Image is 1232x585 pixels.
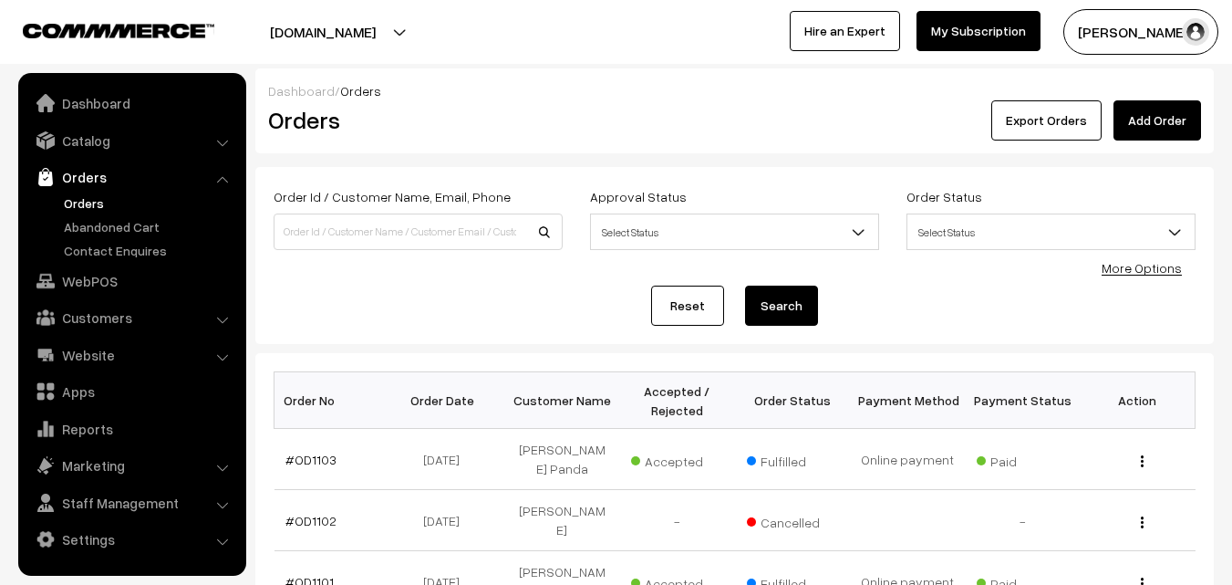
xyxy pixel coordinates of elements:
th: Order No [274,372,389,429]
a: Apps [23,375,240,408]
span: Fulfilled [747,447,838,471]
td: - [965,490,1080,551]
a: Reset [651,286,724,326]
input: Order Id / Customer Name / Customer Email / Customer Phone [274,214,563,250]
div: / [268,81,1201,100]
span: Paid [977,447,1068,471]
a: More Options [1102,260,1182,276]
span: Select Status [590,214,879,250]
button: Export Orders [991,100,1102,141]
td: [PERSON_NAME] Panda [504,429,619,490]
button: [PERSON_NAME] [1063,9,1218,55]
label: Approval Status [590,187,687,206]
a: Abandoned Cart [59,217,240,236]
th: Payment Status [965,372,1080,429]
label: Order Id / Customer Name, Email, Phone [274,187,511,206]
span: Select Status [591,216,878,248]
span: Select Status [907,216,1195,248]
th: Order Status [735,372,850,429]
th: Customer Name [504,372,619,429]
th: Action [1080,372,1195,429]
img: Menu [1141,517,1144,528]
a: Orders [23,161,240,193]
a: Hire an Expert [790,11,900,51]
td: Online payment [850,429,965,490]
a: Customers [23,301,240,334]
a: Website [23,339,240,371]
a: #OD1103 [285,452,336,467]
h2: Orders [268,106,561,134]
td: [PERSON_NAME] [504,490,619,551]
td: [DATE] [389,429,504,490]
button: [DOMAIN_NAME] [206,9,440,55]
a: Reports [23,413,240,445]
span: Orders [340,83,381,99]
a: WebPOS [23,265,240,298]
span: Cancelled [747,508,838,532]
span: Accepted [631,447,722,471]
a: Orders [59,193,240,213]
a: COMMMERCE [23,18,182,40]
span: Select Status [906,214,1196,250]
a: Dashboard [23,87,240,120]
a: Settings [23,523,240,556]
a: #OD1102 [285,513,336,528]
td: - [619,490,734,551]
a: Add Order [1113,100,1201,141]
td: [DATE] [389,490,504,551]
a: Contact Enquires [59,241,240,260]
img: Menu [1141,455,1144,467]
a: Dashboard [268,83,335,99]
button: Search [745,286,818,326]
a: Staff Management [23,486,240,519]
a: My Subscription [916,11,1040,51]
img: COMMMERCE [23,24,214,37]
a: Catalog [23,124,240,157]
a: Marketing [23,449,240,482]
img: user [1182,18,1209,46]
th: Accepted / Rejected [619,372,734,429]
th: Payment Method [850,372,965,429]
th: Order Date [389,372,504,429]
label: Order Status [906,187,982,206]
